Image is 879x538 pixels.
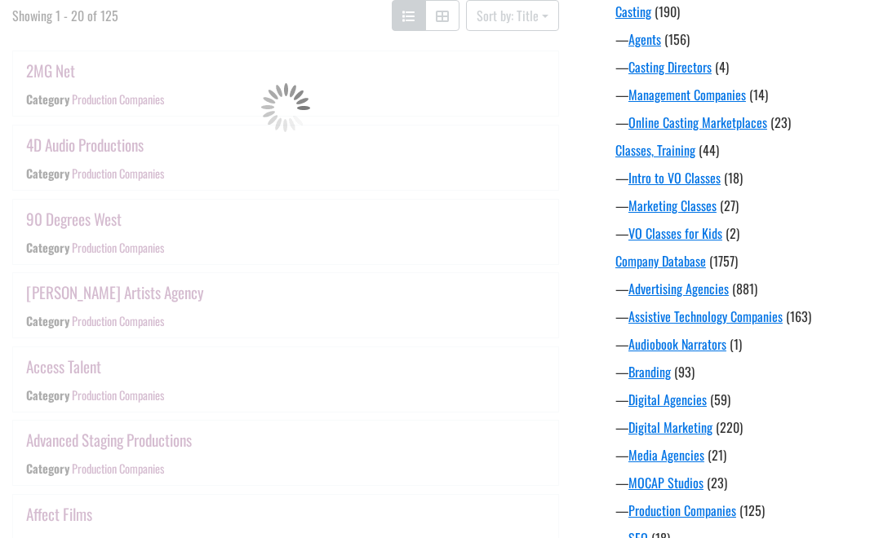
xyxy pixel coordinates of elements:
div: — [615,279,879,298]
span: (1) [730,334,742,354]
div: — [615,390,879,409]
span: (881) [732,279,757,298]
span: (220) [716,417,743,437]
span: (93) [674,362,695,381]
a: Digital Marketing [628,417,713,437]
div: — [615,473,879,492]
div: — [615,362,879,381]
a: Casting Directors [628,57,712,77]
a: Audiobook Narrators [628,334,726,354]
span: (2) [726,223,739,243]
div: — [615,85,879,104]
div: — [615,112,879,132]
a: Intro to VO Classes [628,168,721,187]
span: (18) [724,168,743,187]
a: Casting [615,2,651,21]
div: — [615,57,879,77]
span: (21) [708,445,726,465]
a: Agents [628,29,661,49]
span: (1757) [709,251,738,271]
a: Media Agencies [628,445,704,465]
a: Branding [628,362,671,381]
div: — [615,334,879,354]
a: Classes, Training [615,140,695,160]
a: Management Companies [628,85,746,104]
span: (23) [770,112,791,132]
span: (4) [715,57,729,77]
span: (125) [739,501,765,520]
span: (59) [710,390,730,409]
a: Company Database [615,251,706,271]
a: MOCAP Studios [628,473,704,492]
a: Online Casting Marketplaces [628,112,767,132]
span: (23) [707,473,727,492]
div: — [615,29,879,49]
a: Production Companies [628,501,736,520]
a: VO Classes for Kids [628,223,722,243]
div: — [615,168,879,187]
div: — [615,417,879,437]
span: (156) [664,29,690,49]
div: — [615,306,879,326]
div: — [615,501,879,520]
a: Assistive Technology Companies [628,306,783,326]
a: Marketing Classes [628,196,717,215]
span: (14) [749,85,768,104]
a: Advertising Agencies [628,279,729,298]
span: (27) [720,196,739,215]
span: (163) [786,306,811,326]
span: (190) [655,2,680,21]
div: — [615,445,879,465]
a: Digital Agencies [628,390,707,409]
div: — [615,196,879,215]
span: (44) [699,140,719,160]
div: — [615,223,879,243]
